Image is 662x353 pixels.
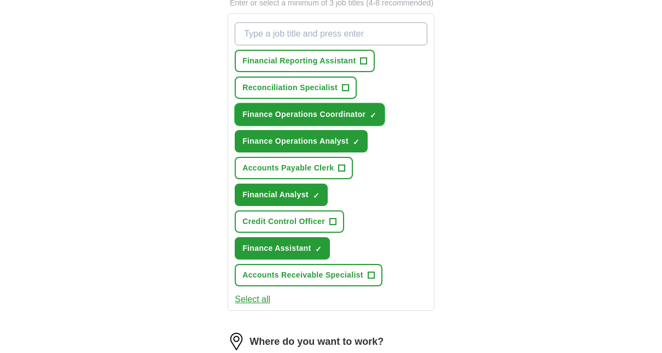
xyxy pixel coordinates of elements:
button: Finance Operations Coordinator✓ [235,103,385,126]
button: Accounts Receivable Specialist [235,264,382,286]
img: location.png [228,333,245,350]
span: Finance Assistant [242,243,311,254]
span: Financial Analyst [242,189,309,201]
button: Accounts Payable Clerk [235,157,353,179]
button: Reconciliation Specialist [235,77,357,99]
span: ✓ [315,245,322,254]
span: ✓ [313,191,320,200]
span: Credit Control Officer [242,216,325,227]
span: Accounts Receivable Specialist [242,269,363,281]
button: Credit Control Officer [235,210,344,233]
input: Type a job title and press enter [235,22,427,45]
span: Reconciliation Specialist [242,82,338,93]
button: Finance Operations Analyst✓ [235,130,368,152]
span: Financial Reporting Assistant [242,55,356,67]
label: Where do you want to work? [249,334,384,349]
span: ✓ [353,138,359,146]
button: Financial Reporting Assistant [235,50,375,72]
span: Finance Operations Coordinator [242,109,365,120]
span: Finance Operations Analyst [242,136,349,147]
span: ✓ [370,111,376,120]
button: Financial Analyst✓ [235,184,328,206]
button: Finance Assistant✓ [235,237,330,260]
button: Select all [235,293,270,306]
span: Accounts Payable Clerk [242,162,334,174]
